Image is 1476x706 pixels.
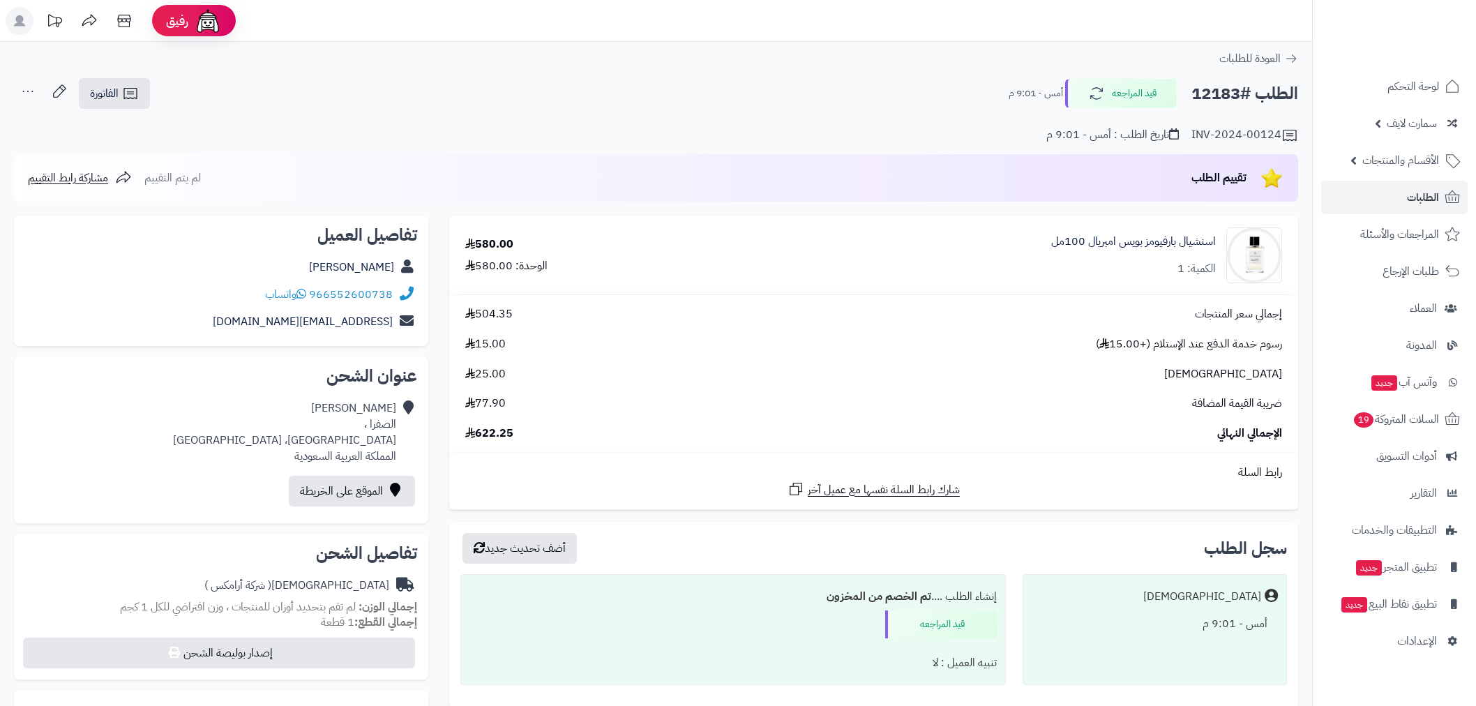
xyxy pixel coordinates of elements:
h2: تفاصيل الشحن [25,545,417,562]
a: الإعدادات [1321,624,1468,658]
span: الطلبات [1407,188,1439,207]
a: المراجعات والأسئلة [1321,218,1468,251]
div: [PERSON_NAME] الصفرا ، [GEOGRAPHIC_DATA]، [GEOGRAPHIC_DATA] المملكة العربية السعودية [173,400,396,464]
span: تطبيق نقاط البيع [1340,594,1437,614]
span: التقارير [1410,483,1437,503]
span: رفيق [166,13,188,29]
span: طلبات الإرجاع [1383,262,1439,281]
small: 1 قطعة [321,614,417,631]
span: ( شركة أرامكس ) [204,577,271,594]
span: شارك رابط السلة نفسها مع عميل آخر [808,482,960,498]
a: تحديثات المنصة [37,7,72,38]
div: تاريخ الطلب : أمس - 9:01 م [1046,127,1179,143]
span: الإعدادات [1397,631,1437,651]
a: المدونة [1321,329,1468,362]
span: مشاركة رابط التقييم [28,170,108,186]
h3: سجل الطلب [1204,540,1287,557]
strong: إجمالي القطع: [354,614,417,631]
a: الطلبات [1321,181,1468,214]
span: وآتس آب [1370,373,1437,392]
span: المراجعات والأسئلة [1360,225,1439,244]
span: المدونة [1406,336,1437,355]
a: واتساب [265,286,306,303]
a: تطبيق نقاط البيعجديد [1321,587,1468,621]
button: قيد المراجعه [1065,79,1177,108]
span: التطبيقات والخدمات [1352,520,1437,540]
div: رابط السلة [455,465,1293,481]
span: رسوم خدمة الدفع عند الإستلام (+15.00 ) [1096,336,1282,352]
span: جديد [1341,597,1367,613]
span: سمارت لايف [1387,114,1437,133]
div: [DEMOGRAPHIC_DATA] [204,578,389,594]
span: [DEMOGRAPHIC_DATA] [1164,366,1282,382]
a: السلات المتروكة19 [1321,403,1468,436]
a: 966552600738 [309,286,393,303]
span: تقييم الطلب [1191,170,1247,186]
a: الفاتورة [79,78,150,109]
img: 1681328489-c72c4b_8dc5cd0d833649bfb74e2b435726834a~mv2-90x90.png [1227,227,1281,283]
a: الموقع على الخريطة [289,476,415,506]
span: 622.25 [465,426,513,442]
span: جديد [1356,560,1382,576]
h2: الطلب #12183 [1191,80,1298,108]
span: إجمالي سعر المنتجات [1195,306,1282,322]
span: لم يتم التقييم [144,170,201,186]
a: [PERSON_NAME] [309,259,394,276]
img: logo-2.png [1381,10,1463,40]
div: 580.00 [465,236,513,253]
div: INV-2024-00124 [1191,127,1298,144]
img: ai-face.png [194,7,222,35]
span: السلات المتروكة [1353,410,1439,429]
span: العودة للطلبات [1219,50,1281,67]
a: طلبات الإرجاع [1321,255,1468,288]
span: 77.90 [465,396,506,412]
span: الإجمالي النهائي [1217,426,1282,442]
a: [EMAIL_ADDRESS][DOMAIN_NAME] [213,313,393,330]
span: لم تقم بتحديد أوزان للمنتجات ، وزن افتراضي للكل 1 كجم [120,599,356,615]
a: تطبيق المتجرجديد [1321,550,1468,584]
span: أدوات التسويق [1376,446,1437,466]
span: ضريبة القيمة المضافة [1192,396,1282,412]
span: الأقسام والمنتجات [1362,151,1439,170]
div: الكمية: 1 [1177,261,1216,277]
div: تنبيه العميل : لا [469,649,997,677]
span: جديد [1371,375,1397,391]
a: شارك رابط السلة نفسها مع عميل آخر [788,481,960,498]
h2: عنوان الشحن [25,368,417,384]
span: العملاء [1410,299,1437,318]
div: [DEMOGRAPHIC_DATA] [1143,589,1261,605]
div: الوحدة: 580.00 [465,258,548,274]
a: العملاء [1321,292,1468,325]
a: لوحة التحكم [1321,70,1468,103]
a: العودة للطلبات [1219,50,1298,67]
b: تم الخصم من المخزون [827,588,931,605]
small: أمس - 9:01 م [1009,87,1063,100]
a: اسنشيال بارفيومز بويس امبريال 100مل [1051,234,1216,250]
a: التقارير [1321,476,1468,510]
div: إنشاء الطلب .... [469,583,997,610]
span: تطبيق المتجر [1355,557,1437,577]
button: أضف تحديث جديد [462,533,577,564]
a: مشاركة رابط التقييم [28,170,132,186]
a: التطبيقات والخدمات [1321,513,1468,547]
a: وآتس آبجديد [1321,366,1468,399]
span: 15.00 [465,336,506,352]
a: أدوات التسويق [1321,440,1468,473]
span: لوحة التحكم [1387,77,1439,96]
span: 19 [1353,412,1375,428]
span: 25.00 [465,366,506,382]
div: قيد المراجعه [885,610,997,638]
span: الفاتورة [90,85,119,102]
div: أمس - 9:01 م [1032,610,1278,638]
button: إصدار بوليصة الشحن [23,638,415,668]
span: 504.35 [465,306,513,322]
h2: تفاصيل العميل [25,227,417,243]
strong: إجمالي الوزن: [359,599,417,615]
